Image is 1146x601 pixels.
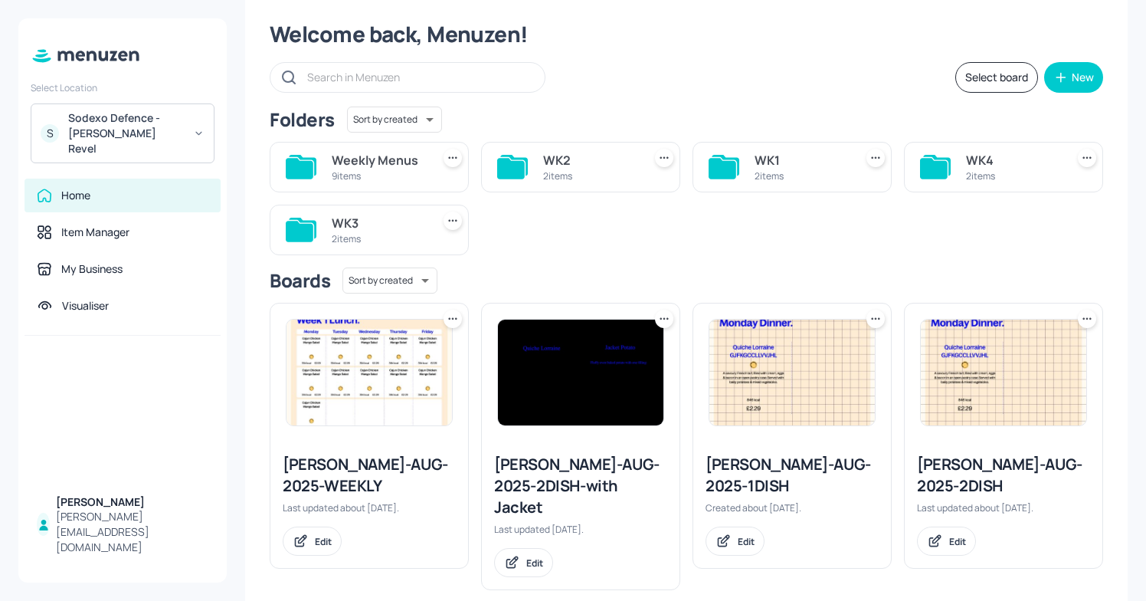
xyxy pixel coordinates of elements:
[347,104,442,135] div: Sort by created
[738,535,755,548] div: Edit
[56,494,208,510] div: [PERSON_NAME]
[270,107,335,132] div: Folders
[706,501,879,514] div: Created about [DATE].
[543,151,637,169] div: WK2
[342,265,437,296] div: Sort by created
[31,81,214,94] div: Select Location
[61,188,90,203] div: Home
[1044,62,1103,93] button: New
[270,268,330,293] div: Boards
[755,169,848,182] div: 2 items
[526,557,543,570] div: Edit
[61,261,123,277] div: My Business
[709,320,875,425] img: 2025-08-06-175448710006414mtfxt0123.jpeg
[755,151,848,169] div: WK1
[332,214,425,232] div: WK3
[315,535,332,548] div: Edit
[498,320,663,425] img: 2025-09-11-17575870388115kzimtcfjlg.jpeg
[949,535,966,548] div: Edit
[917,454,1090,497] div: [PERSON_NAME]-AUG-2025-2DISH
[68,110,184,156] div: Sodexo Defence - [PERSON_NAME] Revel
[494,454,667,518] div: [PERSON_NAME]-AUG-2025-2DISH-with Jacket
[332,169,425,182] div: 9 items
[56,509,208,555] div: [PERSON_NAME][EMAIL_ADDRESS][DOMAIN_NAME]
[955,62,1038,93] button: Select board
[307,66,529,88] input: Search in Menuzen
[270,21,1103,48] div: Welcome back, Menuzen!
[917,501,1090,514] div: Last updated about [DATE].
[332,151,425,169] div: Weekly Menus
[1072,72,1094,83] div: New
[332,232,425,245] div: 2 items
[494,523,667,536] div: Last updated [DATE].
[62,298,109,314] div: Visualiser
[966,169,1059,182] div: 2 items
[41,124,59,143] div: S
[61,225,129,240] div: Item Manager
[706,454,879,497] div: [PERSON_NAME]-AUG-2025-1DISH
[286,320,452,425] img: 2025-08-13-1755106304385k5dp9j5cm9o.jpeg
[543,169,637,182] div: 2 items
[966,151,1059,169] div: WK4
[283,501,456,514] div: Last updated about [DATE].
[921,320,1086,425] img: 2025-08-06-175448710006414mtfxt0123.jpeg
[283,454,456,497] div: [PERSON_NAME]-AUG-2025-WEEKLY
